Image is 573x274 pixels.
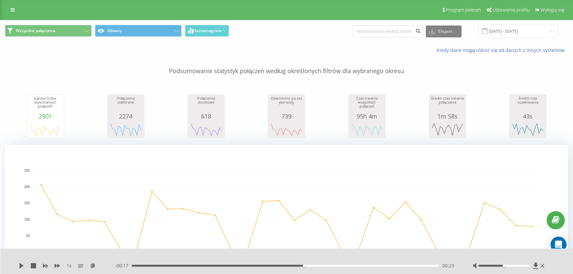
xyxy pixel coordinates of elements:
[350,96,383,113] div: Czas trwania wszystkich połączeń
[426,25,462,37] button: Eksport
[185,25,229,37] button: Harmonogram
[446,7,481,13] span: Program poleceń
[270,119,303,139] svg: A chart.
[95,25,182,37] button: Główny
[5,25,92,37] button: Wszystkie połączenia
[436,47,568,53] a: Kiedy dane mogą różnić się od danych z innych systemów
[503,264,505,267] div: Accessibility label
[352,25,422,37] input: Wyszukiwanie według numeru
[16,28,56,33] span: Wszystkie połączenia
[190,119,223,139] svg: A chart.
[511,119,544,139] svg: A chart.
[24,218,30,221] text: 100
[109,119,142,139] svg: A chart.
[24,185,30,189] text: 200
[109,96,142,113] div: Połączenia odebrane
[303,264,306,267] div: Accessibility label
[29,113,62,119] div: 2901
[109,113,142,119] div: 2274
[493,7,530,13] span: Ustawienia profilu
[511,113,544,119] div: 43s
[115,262,132,269] span: - 00:17
[431,96,464,113] div: Średni czas trwania połączenia
[29,96,62,113] div: Łączna liczba wykonanych połączeń
[24,169,30,172] text: 250
[190,96,223,113] div: Połączenia docelowe
[431,113,464,119] div: 1m 58s
[5,54,568,75] p: Podsumowanie statystyk połączeń według określonych filtrów dla wybranego okresu
[511,96,544,113] div: Średni czas oczekiwania
[24,202,30,205] text: 150
[350,113,383,119] div: 95h 4m
[26,234,30,238] text: 50
[350,119,383,139] svg: A chart.
[431,119,464,139] svg: A chart.
[541,7,564,13] span: Wyloguj się
[190,113,223,119] div: 618
[29,119,62,139] svg: A chart.
[66,262,71,269] span: 1 x
[551,237,566,252] div: Open Intercom Messenger
[193,28,221,33] span: Harmonogram
[270,96,303,113] div: Dzwoniono po raz pierwszy
[442,262,454,269] span: 00:23
[270,113,303,119] div: 739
